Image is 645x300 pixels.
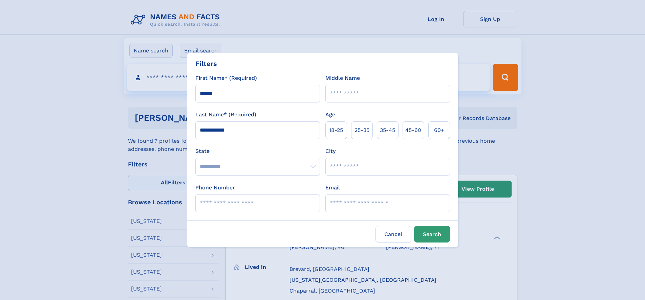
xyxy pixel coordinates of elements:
label: Middle Name [325,74,360,82]
div: Filters [195,59,217,69]
label: Age [325,111,335,119]
label: Cancel [375,226,411,243]
button: Search [414,226,450,243]
label: Email [325,184,340,192]
span: 25‑35 [354,126,369,134]
label: City [325,147,336,155]
span: 35‑45 [380,126,395,134]
label: State [195,147,320,155]
label: Phone Number [195,184,235,192]
span: 60+ [434,126,444,134]
label: Last Name* (Required) [195,111,256,119]
span: 18‑25 [329,126,343,134]
span: 45‑60 [405,126,421,134]
label: First Name* (Required) [195,74,257,82]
